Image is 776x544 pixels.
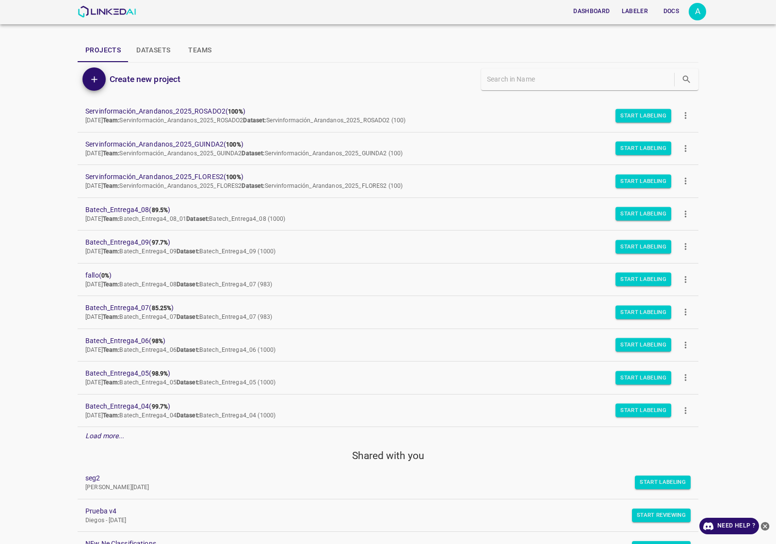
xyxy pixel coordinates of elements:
button: Start Labeling [615,305,671,319]
a: Labeler [616,1,654,21]
span: fallo ( ) [85,270,675,280]
b: Dataset: [242,150,264,157]
button: more [675,203,696,225]
b: Team: [103,248,120,255]
button: more [675,268,696,290]
button: more [675,399,696,421]
b: 99.7% [152,403,168,410]
p: Diegos - [DATE] [85,516,675,525]
button: Open settings [689,3,706,20]
span: [DATE] Batech_Entrega4_08_01 Batech_Entrega4_08 (1000) [85,215,286,222]
b: 98% [152,338,163,345]
b: 98.9% [152,370,168,377]
b: Team: [103,412,120,419]
button: Start Labeling [615,371,671,384]
button: Start Labeling [615,338,671,352]
b: 0% [101,272,109,279]
a: seg2 [85,473,675,483]
button: more [675,367,696,389]
button: Start Labeling [615,142,671,155]
a: Batech_Entrega4_04(99.7%)[DATE]Team:Batech_Entrega4_04Dataset:Batech_Entrega4_04 (1000) [78,395,698,427]
button: Datasets [129,39,178,62]
b: Team: [103,182,120,189]
b: Dataset: [177,281,199,288]
a: Batech_Entrega4_06(98%)[DATE]Team:Batech_Entrega4_06Dataset:Batech_Entrega4_06 (1000) [78,329,698,362]
b: Dataset: [186,215,209,222]
button: Teams [178,39,222,62]
b: Dataset: [177,412,199,419]
span: [DATE] Servinformación_Arandanos_2025_FLORES2 Servinformación_Arandanos_2025_FLORES2 (100) [85,182,403,189]
button: Docs [656,3,687,19]
a: Batech_Entrega4_05(98.9%)[DATE]Team:Batech_Entrega4_05Dataset:Batech_Entrega4_05 (1000) [78,362,698,394]
button: Add [82,67,106,91]
b: 97.7% [152,239,168,246]
img: LinkedAI [78,6,136,17]
span: Batech_Entrega4_09 ( ) [85,237,675,247]
b: Team: [103,281,120,288]
div: Load more... [78,427,698,445]
span: [DATE] Batech_Entrega4_09 Batech_Entrega4_09 (1000) [85,248,275,255]
button: Start Labeling [615,207,671,221]
button: Dashboard [569,3,614,19]
p: [PERSON_NAME][DATE] [85,483,675,492]
b: 89.5% [152,207,168,214]
b: Team: [103,215,120,222]
b: Dataset: [177,379,199,386]
button: more [675,137,696,159]
span: Servinformación_Arandanos_2025_GUINDA2 ( ) [85,139,675,149]
a: Servinformación_Arandanos_2025_GUINDA2(100%)[DATE]Team:Servinformación_Arandanos_2025_GUINDA2Data... [78,132,698,165]
a: Batech_Entrega4_07(85.25%)[DATE]Team:Batech_Entrega4_07Dataset:Batech_Entrega4_07 (983) [78,296,698,329]
b: 100% [226,174,241,181]
b: Team: [103,117,120,124]
b: 100% [226,141,241,148]
button: Start Labeling [635,476,691,489]
button: Start Reviewing [632,509,691,522]
span: [DATE] Batech_Entrega4_04 Batech_Entrega4_04 (1000) [85,412,275,419]
button: Start Labeling [615,273,671,286]
span: Batech_Entrega4_06 ( ) [85,336,675,346]
b: 85.25% [152,305,172,312]
span: [DATE] Batech_Entrega4_05 Batech_Entrega4_05 (1000) [85,379,275,386]
div: A [689,3,706,20]
b: Team: [103,150,120,157]
span: Batech_Entrega4_08 ( ) [85,205,675,215]
span: Batech_Entrega4_07 ( ) [85,303,675,313]
button: Start Labeling [615,109,671,122]
button: Start Labeling [615,174,671,188]
button: Start Labeling [615,404,671,417]
b: Dataset: [243,117,266,124]
b: Dataset: [177,346,199,353]
a: Create new project [106,72,180,86]
a: fallo(0%)[DATE]Team:Batech_Entrega4_08Dataset:Batech_Entrega4_07 (983) [78,264,698,296]
input: Search in Name [487,72,672,86]
b: Dataset: [177,248,199,255]
a: Docs [654,1,689,21]
a: Batech_Entrega4_09(97.7%)[DATE]Team:Batech_Entrega4_09Dataset:Batech_Entrega4_09 (1000) [78,231,698,263]
a: Prueba v4 [85,506,675,516]
span: [DATE] Servinformación_Arandanos_2025_ROSADO2 Servinformación_Arandanos_2025_ROSADO2 (100) [85,117,405,124]
b: Team: [103,313,120,320]
a: Batech_Entrega4_08(89.5%)[DATE]Team:Batech_Entrega4_08_01Dataset:Batech_Entrega4_08 (1000) [78,198,698,231]
b: Dataset: [242,182,264,189]
a: Servinformación_Arandanos_2025_FLORES2(100%)[DATE]Team:Servinformación_Arandanos_2025_FLORES2Data... [78,165,698,198]
button: Start Labeling [615,240,671,253]
span: [DATE] Batech_Entrega4_06 Batech_Entrega4_06 (1000) [85,346,275,353]
span: Servinformación_Arandanos_2025_FLORES2 ( ) [85,172,675,182]
span: [DATE] Batech_Entrega4_08 Batech_Entrega4_07 (983) [85,281,272,288]
button: more [675,236,696,258]
button: Projects [78,39,129,62]
button: search [677,69,696,89]
span: [DATE] Servinformación_Arandanos_2025_GUINDA2 Servinformación_Arandanos_2025_GUINDA2 (100) [85,150,403,157]
button: more [675,170,696,192]
span: [DATE] Batech_Entrega4_07 Batech_Entrega4_07 (983) [85,313,272,320]
a: Servinformación_Arandanos_2025_ROSADO2(100%)[DATE]Team:Servinformación_Arandanos_2025_ROSADO2Data... [78,99,698,132]
b: Dataset: [177,313,199,320]
b: Team: [103,346,120,353]
button: Labeler [618,3,652,19]
a: Dashboard [567,1,615,21]
span: Batech_Entrega4_04 ( ) [85,401,675,412]
button: more [675,334,696,356]
b: Team: [103,379,120,386]
a: Need Help ? [699,518,759,534]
